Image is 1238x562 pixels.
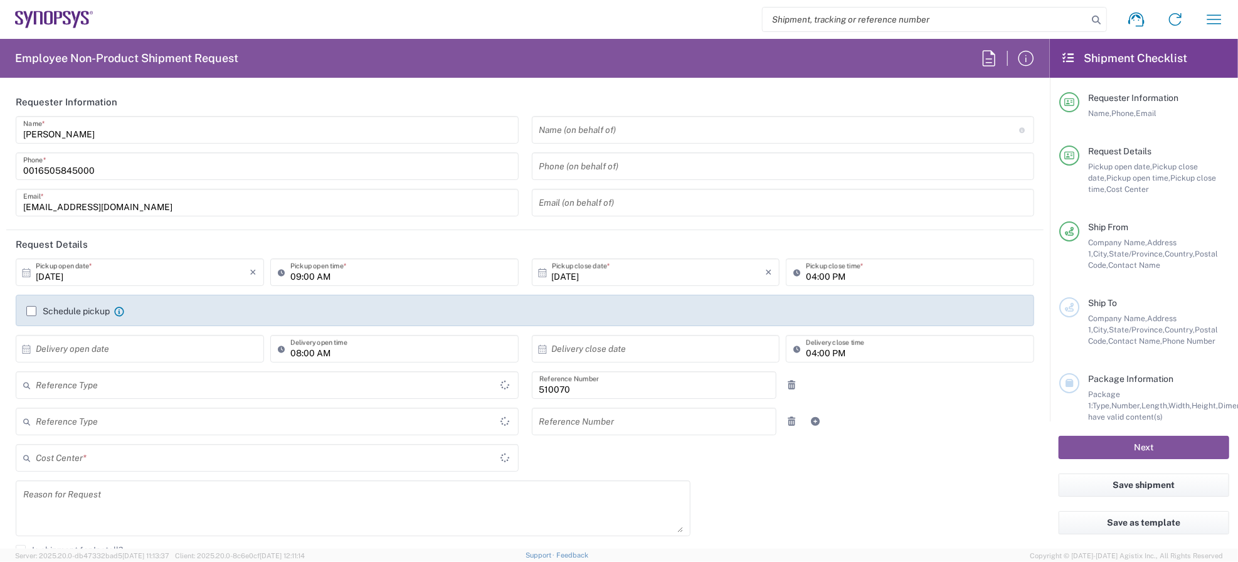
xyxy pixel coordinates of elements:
span: Contact Name, [1108,336,1162,346]
a: Support [526,551,557,559]
h2: Employee Non-Product Shipment Request [15,51,238,66]
i: × [250,262,257,282]
span: State/Province, [1109,325,1165,334]
span: Height, [1192,401,1218,410]
a: Remove Reference [783,413,800,430]
span: Email [1136,109,1156,118]
span: Type, [1093,401,1111,410]
button: Save shipment [1059,474,1229,497]
span: Contact Name [1108,260,1160,270]
span: Width, [1168,401,1192,410]
h2: Request Details [16,238,88,251]
span: Package 1: [1088,390,1120,410]
span: Country, [1165,325,1195,334]
span: Number, [1111,401,1141,410]
span: Pickup open date, [1088,162,1152,171]
button: Save as template [1059,511,1229,534]
label: Schedule pickup [26,306,110,316]
span: Phone, [1111,109,1136,118]
span: Company Name, [1088,314,1147,323]
span: Request Details [1088,146,1151,156]
span: Company Name, [1088,238,1147,247]
span: State/Province, [1109,249,1165,258]
span: Ship To [1088,298,1117,308]
span: Phone Number [1162,336,1215,346]
span: Name, [1088,109,1111,118]
span: Server: 2025.20.0-db47332bad5 [15,552,169,559]
span: City, [1093,249,1109,258]
span: Pickup open time, [1106,173,1170,183]
span: Country, [1165,249,1195,258]
span: [DATE] 11:13:37 [122,552,169,559]
a: Feedback [556,551,588,559]
button: Next [1059,436,1229,459]
a: Remove Reference [783,376,800,394]
span: Length, [1141,401,1168,410]
h2: Shipment Checklist [1061,51,1188,66]
span: Copyright © [DATE]-[DATE] Agistix Inc., All Rights Reserved [1030,550,1223,561]
span: Requester Information [1088,93,1178,103]
label: Is shipment for Install? [16,545,123,555]
span: Cost Center [1106,184,1149,194]
input: Shipment, tracking or reference number [763,8,1087,31]
span: Client: 2025.20.0-8c6e0cf [175,552,305,559]
span: City, [1093,325,1109,334]
span: [DATE] 12:11:14 [260,552,305,559]
h2: Requester Information [16,96,117,109]
span: Ship From [1088,222,1128,232]
span: Package Information [1088,374,1173,384]
a: Add Reference [807,413,824,430]
i: × [765,262,772,282]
